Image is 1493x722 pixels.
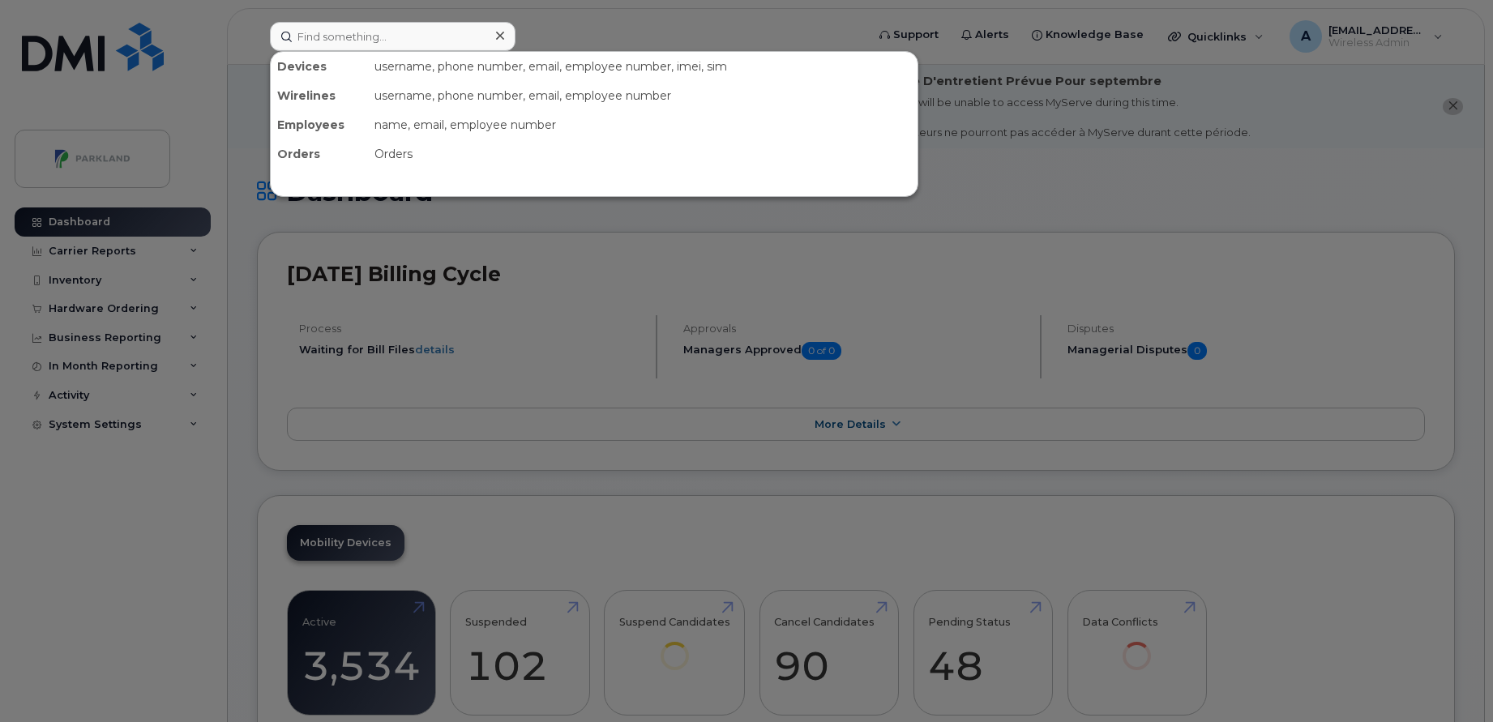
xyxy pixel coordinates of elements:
[271,110,368,139] div: Employees
[368,81,918,110] div: username, phone number, email, employee number
[368,52,918,81] div: username, phone number, email, employee number, imei, sim
[368,110,918,139] div: name, email, employee number
[271,81,368,110] div: Wirelines
[271,52,368,81] div: Devices
[271,139,368,169] div: Orders
[368,139,918,169] div: Orders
